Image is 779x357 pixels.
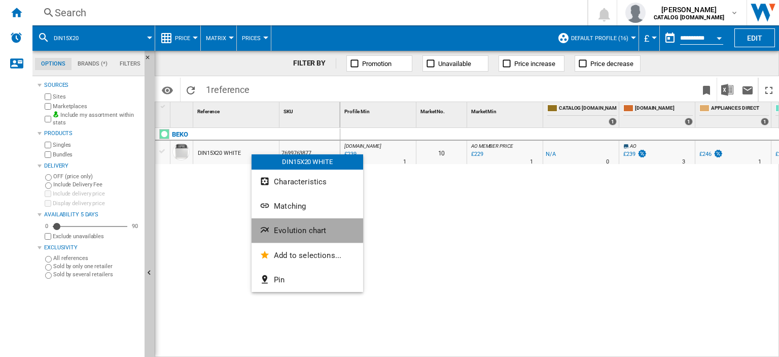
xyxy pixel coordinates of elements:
[274,226,326,235] span: Evolution chart
[252,268,363,292] button: Pin...
[252,194,363,218] button: Matching
[252,243,363,268] button: Add to selections...
[274,251,341,260] span: Add to selections...
[274,177,327,186] span: Characteristics
[274,202,306,211] span: Matching
[252,218,363,243] button: Evolution chart
[274,275,285,284] span: Pin
[252,170,363,194] button: Characteristics
[252,154,363,170] div: DIN15X20 WHITE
